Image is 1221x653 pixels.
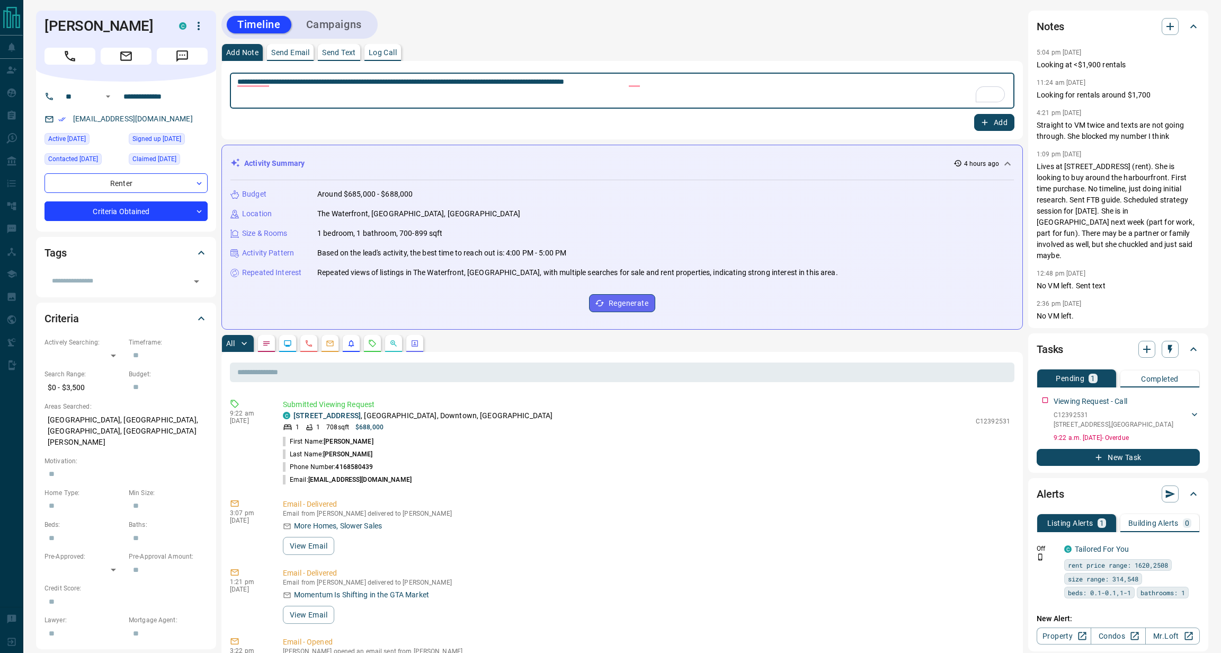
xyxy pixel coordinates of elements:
[1091,628,1145,645] a: Condos
[237,77,1007,104] textarea: To enrich screen reader interactions, please activate Accessibility in Grammarly extension settings
[230,417,267,425] p: [DATE]
[317,228,443,239] p: 1 bedroom, 1 bathroom, 700-899 sqft
[262,339,271,348] svg: Notes
[283,462,373,472] p: Phone Number:
[283,499,1010,510] p: Email - Delivered
[283,449,373,459] p: Last Name:
[244,158,305,169] p: Activity Summary
[293,410,552,421] p: , [GEOGRAPHIC_DATA], Downtown, [GEOGRAPHIC_DATA]
[242,208,272,219] p: Location
[1037,270,1085,277] p: 12:48 pm [DATE]
[317,248,566,259] p: Based on the lead's activity, the best time to reach out is: 4:00 PM - 5:00 PM
[283,568,1010,579] p: Email - Delivered
[1037,486,1064,502] h2: Alerts
[44,244,66,261] h2: Tags
[283,637,1010,648] p: Email - Opened
[44,615,123,625] p: Lawyer:
[1075,545,1129,553] a: Tailored For You
[589,294,655,312] button: Regenerate
[129,615,208,625] p: Mortgage Agent:
[129,338,208,347] p: Timeframe:
[1037,120,1200,142] p: Straight to VM twice and texts are not going through. She blocked my number I think
[44,369,123,379] p: Search Range:
[1037,18,1064,35] h2: Notes
[227,16,291,33] button: Timeline
[48,154,98,164] span: Contacted [DATE]
[1037,14,1200,39] div: Notes
[226,49,259,56] p: Add Note
[129,488,208,498] p: Min Size:
[44,173,208,193] div: Renter
[369,49,397,56] p: Log Call
[1091,375,1095,382] p: 1
[368,339,377,348] svg: Requests
[1037,151,1082,158] p: 1:09 pm [DATE]
[48,134,86,144] span: Active [DATE]
[326,339,334,348] svg: Emails
[1037,109,1082,117] p: 4:21 pm [DATE]
[44,201,208,221] div: Criteria Obtained
[1064,545,1072,553] div: condos.ca
[1037,300,1082,307] p: 2:36 pm [DATE]
[1037,613,1200,624] p: New Alert:
[242,228,288,239] p: Size & Rooms
[347,339,355,348] svg: Listing Alerts
[283,339,292,348] svg: Lead Browsing Activity
[157,48,208,65] span: Message
[316,422,320,432] p: 1
[283,412,290,419] div: condos.ca
[58,116,66,123] svg: Email Verified
[44,402,208,411] p: Areas Searched:
[1037,280,1200,292] p: No VM left. Sent text
[305,339,313,348] svg: Calls
[44,552,123,561] p: Pre-Approved:
[322,49,356,56] p: Send Text
[335,463,373,471] span: 4168580439
[1037,90,1200,101] p: Looking for rentals around $1,700
[1056,375,1084,382] p: Pending
[230,517,267,524] p: [DATE]
[102,90,114,103] button: Open
[1054,396,1127,407] p: Viewing Request - Call
[44,17,163,34] h1: [PERSON_NAME]
[44,48,95,65] span: Call
[293,411,361,420] a: [STREET_ADDRESS]
[189,274,204,289] button: Open
[1037,311,1200,322] p: No VM left.
[317,208,520,219] p: The Waterfront, [GEOGRAPHIC_DATA], [GEOGRAPHIC_DATA]
[317,267,838,278] p: Repeated views of listings in The Waterfront, [GEOGRAPHIC_DATA], with multiple searches for sale ...
[1037,544,1058,553] p: Off
[283,537,334,555] button: View Email
[323,451,372,458] span: [PERSON_NAME]
[283,437,373,446] p: First Name:
[242,248,294,259] p: Activity Pattern
[1037,79,1085,86] p: 11:24 am [DATE]
[1037,337,1200,362] div: Tasks
[1185,519,1189,527] p: 0
[129,520,208,530] p: Baths:
[44,153,123,168] div: Mon Jun 24 2024
[411,339,419,348] svg: Agent Actions
[283,579,1010,586] p: Email from [PERSON_NAME] delivered to [PERSON_NAME]
[1037,481,1200,507] div: Alerts
[1037,553,1044,561] svg: Push Notification Only
[283,606,334,624] button: View Email
[1037,341,1063,358] h2: Tasks
[44,584,208,593] p: Credit Score:
[226,340,235,347] p: All
[283,510,1010,517] p: Email from [PERSON_NAME] delivered to [PERSON_NAME]
[44,310,79,327] h2: Criteria
[1037,161,1200,261] p: Lives at [STREET_ADDRESS] (rent). She is looking to buy around the harbourfront. First time purch...
[1037,49,1082,56] p: 5:04 pm [DATE]
[294,589,429,601] p: Momentum Is Shifting in the GTA Market
[324,438,373,445] span: [PERSON_NAME]
[308,476,412,483] span: [EMAIL_ADDRESS][DOMAIN_NAME]
[132,154,176,164] span: Claimed [DATE]
[271,49,309,56] p: Send Email
[326,422,349,432] p: 708 sqft
[1068,560,1168,570] span: rent price range: 1620,2508
[283,475,412,484] p: Email:
[1037,449,1200,466] button: New Task
[1054,420,1173,429] p: [STREET_ADDRESS] , [GEOGRAPHIC_DATA]
[44,520,123,530] p: Beds:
